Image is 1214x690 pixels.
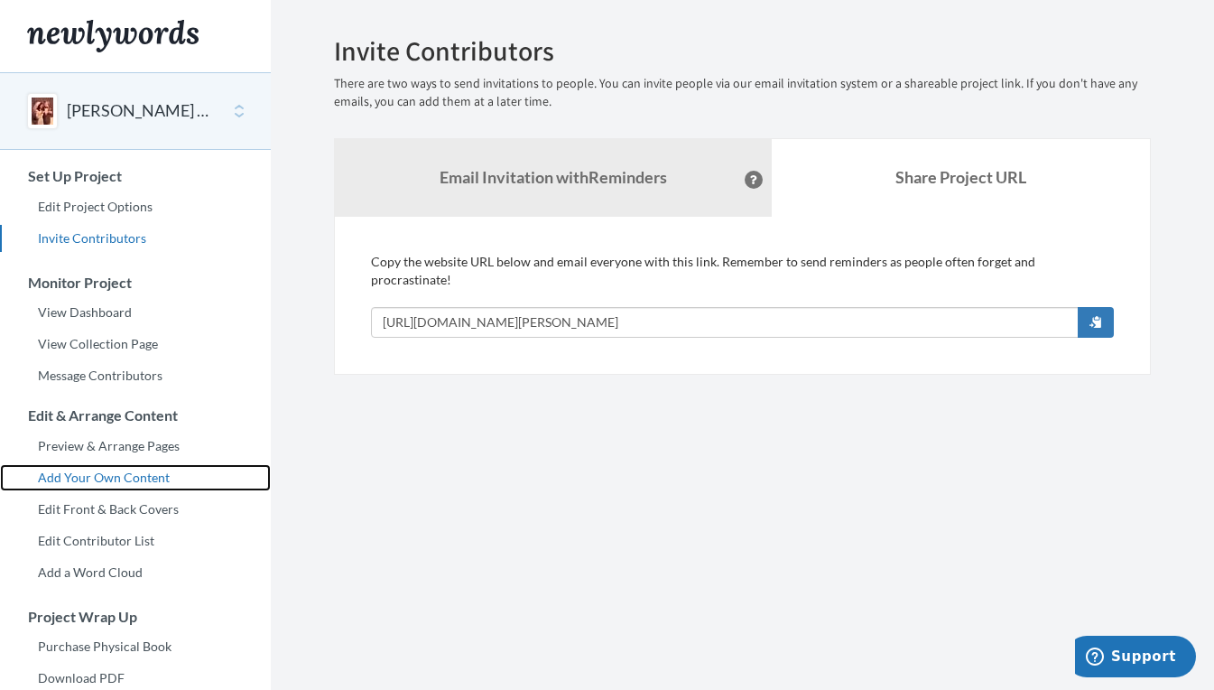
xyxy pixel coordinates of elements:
iframe: Opens a widget where you can chat to one of our agents [1075,636,1196,681]
h2: Invite Contributors [334,36,1151,66]
h3: Edit & Arrange Content [1,407,271,424]
b: Share Project URL [895,167,1026,187]
h3: Monitor Project [1,275,271,291]
img: Newlywords logo [27,20,199,52]
strong: Email Invitation with Reminders [440,167,667,187]
p: There are two ways to send invitations to people. You can invite people via our email invitation ... [334,75,1151,111]
button: [PERSON_NAME] and [PERSON_NAME]'s 50th Wedding Anniversary [67,99,213,123]
h3: Set Up Project [1,168,271,184]
h3: Project Wrap Up [1,609,271,625]
div: Copy the website URL below and email everyone with this link. Remember to send reminders as peopl... [371,253,1114,338]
